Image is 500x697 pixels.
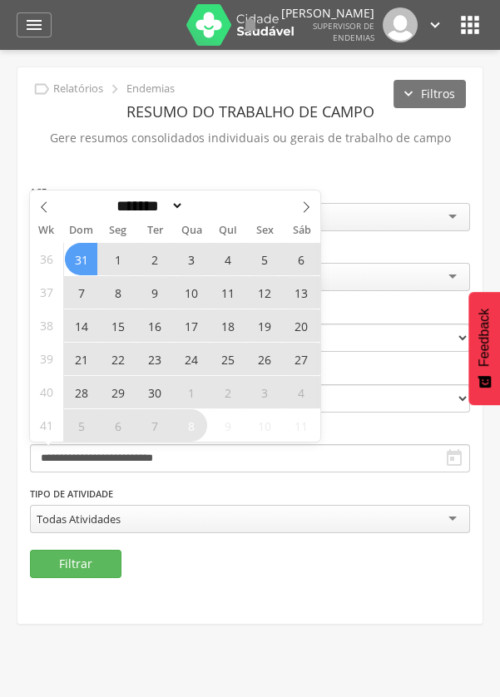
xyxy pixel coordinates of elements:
[40,376,53,408] span: 40
[175,276,207,309] span: Setembro 10, 2025
[248,409,280,442] span: Outubro 10, 2025
[101,276,134,309] span: Setembro 8, 2025
[240,7,260,42] a: 
[136,225,173,236] span: Ter
[17,12,52,37] a: 
[65,409,97,442] span: Outubro 5, 2025
[63,225,100,236] span: Dom
[210,225,246,236] span: Qui
[30,96,470,126] header: Resumo do Trabalho de Campo
[138,243,171,275] span: Setembro 2, 2025
[248,343,280,375] span: Setembro 26, 2025
[175,243,207,275] span: Setembro 3, 2025
[211,309,244,342] span: Setembro 18, 2025
[285,276,317,309] span: Setembro 13, 2025
[30,185,47,199] label: ACE
[426,16,444,34] i: 
[138,276,171,309] span: Setembro 9, 2025
[101,376,134,408] span: Setembro 29, 2025
[468,292,500,405] button: Feedback - Mostrar pesquisa
[313,20,374,43] span: Supervisor de Endemias
[284,225,320,236] span: Sáb
[211,376,244,408] span: Outubro 2, 2025
[285,243,317,275] span: Setembro 6, 2025
[138,343,171,375] span: Setembro 23, 2025
[40,276,53,309] span: 37
[175,409,207,442] span: Outubro 8, 2025
[101,409,134,442] span: Outubro 6, 2025
[184,197,239,215] input: Year
[426,7,444,42] a: 
[101,343,134,375] span: Setembro 22, 2025
[32,80,51,98] i: 
[53,82,103,96] p: Relatórios
[65,309,97,342] span: Setembro 14, 2025
[40,309,53,342] span: 38
[65,376,97,408] span: Setembro 28, 2025
[30,126,470,150] p: Gere resumos consolidados individuais ou gerais de trabalho de campo
[30,487,113,501] label: Tipo de Atividade
[246,225,283,236] span: Sex
[111,197,185,215] select: Month
[173,225,210,236] span: Qua
[285,376,317,408] span: Outubro 4, 2025
[138,409,171,442] span: Outubro 7, 2025
[477,309,492,367] span: Feedback
[457,12,483,38] i: 
[175,343,207,375] span: Setembro 24, 2025
[240,15,260,35] i: 
[100,225,136,236] span: Seg
[285,409,317,442] span: Outubro 11, 2025
[211,243,244,275] span: Setembro 4, 2025
[394,80,466,108] button: Filtros
[30,550,121,578] button: Filtrar
[281,7,374,19] p: [PERSON_NAME]
[40,343,53,375] span: 39
[24,15,44,35] i: 
[175,376,207,408] span: Outubro 1, 2025
[65,243,97,275] span: Agosto 31, 2025
[285,343,317,375] span: Setembro 27, 2025
[285,309,317,342] span: Setembro 20, 2025
[106,80,124,98] i: 
[138,309,171,342] span: Setembro 16, 2025
[444,448,464,468] i: 
[248,376,280,408] span: Outubro 3, 2025
[101,243,134,275] span: Setembro 1, 2025
[211,409,244,442] span: Outubro 9, 2025
[40,243,53,275] span: 36
[65,343,97,375] span: Setembro 21, 2025
[30,219,63,242] span: Wk
[126,82,175,96] p: Endemias
[40,409,53,442] span: 41
[248,276,280,309] span: Setembro 12, 2025
[248,309,280,342] span: Setembro 19, 2025
[211,276,244,309] span: Setembro 11, 2025
[37,512,121,526] div: Todas Atividades
[101,309,134,342] span: Setembro 15, 2025
[138,376,171,408] span: Setembro 30, 2025
[211,343,244,375] span: Setembro 25, 2025
[65,276,97,309] span: Setembro 7, 2025
[248,243,280,275] span: Setembro 5, 2025
[175,309,207,342] span: Setembro 17, 2025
